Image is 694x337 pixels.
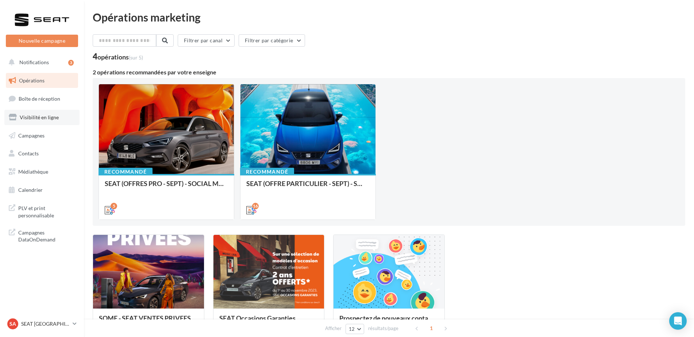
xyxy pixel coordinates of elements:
div: 16 [252,203,259,209]
div: opérations [97,54,143,60]
div: Recommandé [240,168,294,176]
span: 1 [425,322,437,334]
span: Visibilité en ligne [20,114,59,120]
div: 4 [93,53,143,61]
button: Notifications 3 [4,55,77,70]
a: SA SEAT [GEOGRAPHIC_DATA] [6,317,78,331]
span: Contacts [18,150,39,156]
span: Calendrier [18,187,43,193]
div: Recommandé [99,168,153,176]
div: Prospectez de nouveaux contacts [339,314,439,329]
button: Filtrer par canal [178,34,235,47]
span: 12 [349,326,355,332]
a: Campagnes [4,128,80,143]
a: Calendrier [4,182,80,198]
div: SOME - SEAT VENTES PRIVEES [99,314,198,329]
a: Boîte de réception [4,91,80,106]
button: Filtrer par catégorie [239,34,305,47]
a: Contacts [4,146,80,161]
span: Boîte de réception [19,96,60,102]
span: Afficher [325,325,342,332]
span: (sur 5) [129,54,143,61]
div: Open Intercom Messenger [669,312,687,330]
span: Campagnes [18,132,45,138]
a: Médiathèque [4,164,80,179]
div: Opérations marketing [93,12,685,23]
div: SEAT Occasions Garanties [219,314,319,329]
a: PLV et print personnalisable [4,200,80,222]
a: Campagnes DataOnDemand [4,225,80,246]
div: SEAT (OFFRES PRO - SEPT) - SOCIAL MEDIA [105,180,228,194]
a: Opérations [4,73,80,88]
div: 3 [68,60,74,66]
span: SA [9,320,16,328]
span: Opérations [19,77,45,84]
span: Notifications [19,59,49,65]
a: Visibilité en ligne [4,110,80,125]
button: Nouvelle campagne [6,35,78,47]
span: Médiathèque [18,168,48,175]
span: Campagnes DataOnDemand [18,228,75,243]
button: 12 [346,324,364,334]
span: résultats/page [368,325,398,332]
div: SEAT (OFFRE PARTICULIER - SEPT) - SOCIAL MEDIA [246,180,370,194]
p: SEAT [GEOGRAPHIC_DATA] [21,320,70,328]
div: 2 opérations recommandées par votre enseigne [93,69,685,75]
div: 5 [111,203,117,209]
span: PLV et print personnalisable [18,203,75,219]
